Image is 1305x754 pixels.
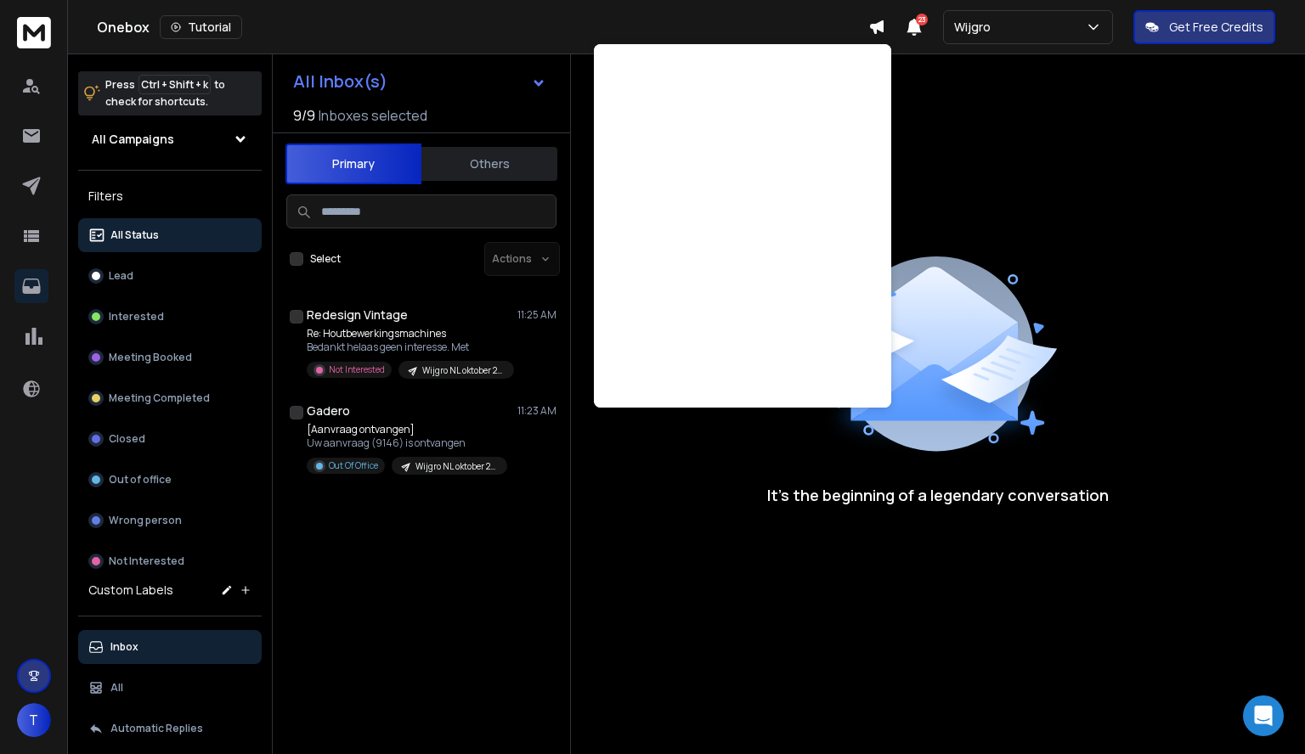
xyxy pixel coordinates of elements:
[109,432,145,446] p: Closed
[110,640,138,654] p: Inbox
[78,630,262,664] button: Inbox
[78,218,262,252] button: All Status
[415,460,497,473] p: Wijgro NL oktober 2025
[78,259,262,293] button: Lead
[78,544,262,578] button: Not Interested
[110,681,123,695] p: All
[319,105,427,126] h3: Inboxes selected
[92,131,174,148] h1: All Campaigns
[78,340,262,374] button: Meeting Booked
[105,76,225,110] p: Press to check for shortcuts.
[307,327,511,340] p: Re: Houtbewerkingsmachines
[307,307,408,324] h1: Redesign Vintage
[160,15,242,39] button: Tutorial
[517,404,556,418] p: 11:23 AM
[1243,695,1284,736] div: Open Intercom Messenger
[78,184,262,208] h3: Filters
[109,391,210,405] p: Meeting Completed
[78,463,262,497] button: Out of office
[78,504,262,537] button: Wrong person
[329,459,378,472] p: Out Of Office
[78,422,262,456] button: Closed
[293,105,315,126] span: 9 / 9
[78,122,262,156] button: All Campaigns
[307,423,507,436] p: [Aanvraag ontvangen]
[307,402,350,419] h1: Gadero
[109,473,172,487] p: Out of office
[767,483,1109,507] p: It’s the beginning of a legendary conversation
[109,351,192,364] p: Meeting Booked
[517,308,556,322] p: 11:25 AM
[109,514,182,527] p: Wrong person
[110,228,159,242] p: All Status
[109,269,133,283] p: Lead
[88,582,173,599] h3: Custom Labels
[97,15,868,39] div: Onebox
[307,340,511,354] p: Bedankt helaas geen interesse. Met
[307,436,507,450] p: Uw aanvraag (9146) is ontvangen
[1169,19,1263,36] p: Get Free Credits
[310,252,341,266] label: Select
[954,19,997,36] p: Wijgro
[17,703,51,737] button: T
[78,712,262,746] button: Automatic Replies
[293,73,387,90] h1: All Inbox(s)
[138,75,211,94] span: Ctrl + Shift + k
[285,143,421,184] button: Primary
[280,65,560,98] button: All Inbox(s)
[109,310,164,324] p: Interested
[1133,10,1275,44] button: Get Free Credits
[916,14,928,25] span: 23
[110,722,203,735] p: Automatic Replies
[422,364,504,377] p: Wijgro NL oktober 2025
[421,145,557,183] button: Others
[329,363,385,376] p: Not Interested
[109,554,184,568] p: Not Interested
[78,300,262,334] button: Interested
[78,671,262,705] button: All
[78,381,262,415] button: Meeting Completed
